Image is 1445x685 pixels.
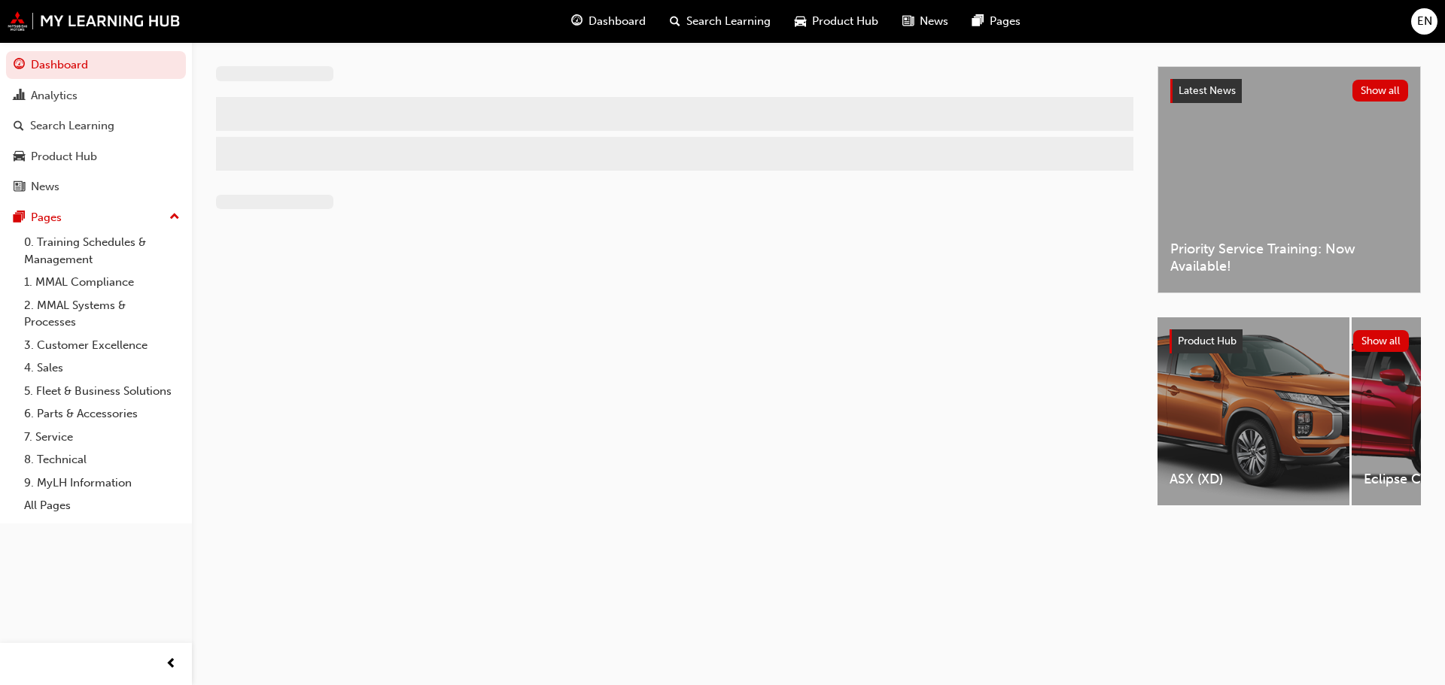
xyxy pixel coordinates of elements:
a: 9. MyLH Information [18,471,186,495]
a: News [6,173,186,201]
span: Priority Service Training: Now Available! [1170,241,1408,274]
span: Pages [990,13,1021,30]
span: Dashboard [589,13,646,30]
span: search-icon [14,120,24,133]
span: news-icon [14,180,25,194]
a: 6. Parts & Accessories [18,402,186,426]
a: search-iconSearch Learning [658,6,783,37]
span: Product Hub [812,13,878,30]
button: Pages [6,204,186,232]
span: guage-icon [571,12,583,31]
button: Show all [1353,330,1410,352]
span: news-icon [902,12,914,31]
div: Pages [31,209,62,226]
a: Dashboard [6,51,186,79]
a: car-iconProduct Hub [783,6,890,37]
span: Latest News [1179,84,1236,97]
div: Analytics [31,87,78,105]
span: chart-icon [14,89,25,103]
button: EN [1411,8,1437,35]
a: Latest NewsShow allPriority Service Training: Now Available! [1158,66,1421,293]
span: ASX (XD) [1170,471,1337,488]
a: pages-iconPages [960,6,1033,37]
span: EN [1417,13,1432,30]
a: 8. Technical [18,448,186,471]
span: pages-icon [14,211,25,225]
a: Search Learning [6,112,186,140]
img: mmal [8,11,181,31]
a: 0. Training Schedules & Management [18,231,186,271]
span: News [920,13,948,30]
button: DashboardAnalyticsSearch LearningProduct HubNews [6,48,186,204]
span: Search Learning [686,13,771,30]
a: news-iconNews [890,6,960,37]
div: Search Learning [30,117,114,135]
span: pages-icon [972,12,984,31]
a: 4. Sales [18,356,186,380]
a: 5. Fleet & Business Solutions [18,380,186,403]
button: Show all [1352,80,1409,102]
a: 2. MMAL Systems & Processes [18,294,186,334]
span: car-icon [795,12,806,31]
span: prev-icon [166,655,177,674]
span: Product Hub [1178,335,1237,347]
span: search-icon [670,12,680,31]
a: Product Hub [6,143,186,171]
a: 3. Customer Excellence [18,334,186,357]
a: 7. Service [18,426,186,449]
div: News [31,178,59,195]
span: up-icon [169,208,180,227]
a: All Pages [18,494,186,517]
a: Latest NewsShow all [1170,79,1408,103]
a: guage-iconDashboard [559,6,658,37]
span: car-icon [14,150,25,164]
a: ASX (XD) [1158,317,1349,505]
a: 1. MMAL Compliance [18,271,186,294]
a: Product HubShow all [1170,329,1409,353]
span: guage-icon [14,59,25,72]
div: Product Hub [31,148,97,165]
a: Analytics [6,82,186,110]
